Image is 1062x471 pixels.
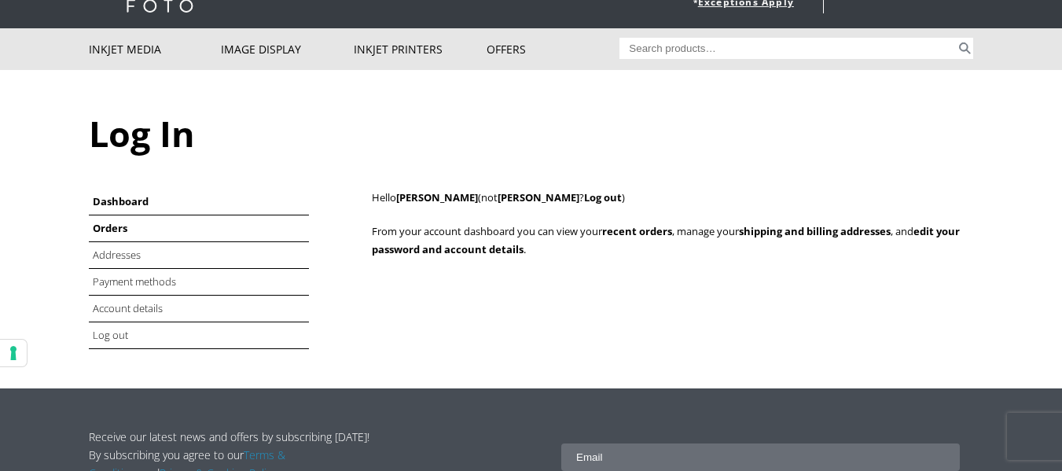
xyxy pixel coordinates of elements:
[93,248,141,262] a: Addresses
[89,28,222,70] a: Inkjet Media
[89,189,355,349] nav: Account pages
[956,38,974,59] button: Search
[739,224,891,238] a: shipping and billing addresses
[221,28,354,70] a: Image Display
[89,109,974,157] h1: Log In
[561,443,960,471] input: Email
[93,221,127,235] a: Orders
[487,28,619,70] a: Offers
[372,223,974,259] p: From your account dashboard you can view your , manage your , and .
[619,38,956,59] input: Search products…
[498,190,579,204] strong: [PERSON_NAME]
[354,28,487,70] a: Inkjet Printers
[396,190,478,204] strong: [PERSON_NAME]
[372,189,974,207] p: Hello (not ? )
[93,194,149,208] a: Dashboard
[93,301,163,315] a: Account details
[602,224,672,238] a: recent orders
[93,328,128,342] a: Log out
[584,190,622,204] a: Log out
[93,274,176,289] a: Payment methods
